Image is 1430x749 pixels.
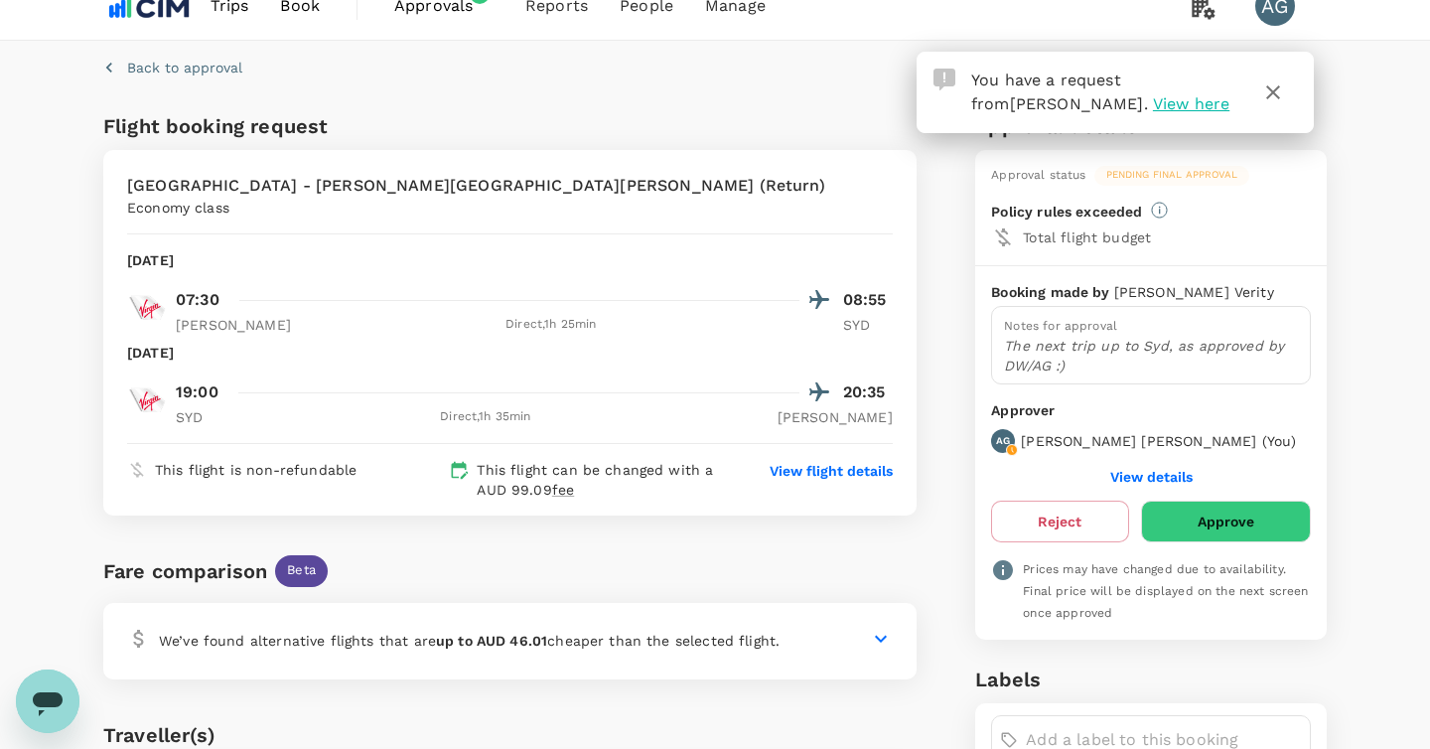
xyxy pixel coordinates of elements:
[127,58,242,77] p: Back to approval
[16,670,79,733] iframe: Button to launch messaging window
[991,501,1128,542] button: Reject
[1004,336,1298,375] p: The next trip up to Syd, as approved by DW/AG :)
[436,633,547,649] b: up to AUD 46.01
[1023,562,1308,620] span: Prices may have changed due to availability. Final price will be displayed on the next screen onc...
[127,288,167,328] img: VA
[933,69,955,90] img: Approval Request
[770,461,893,481] button: View flight details
[237,407,734,427] div: Direct , 1h 35min
[159,631,780,651] p: We’ve found alternative flights that are cheaper than the selected flight.
[552,482,574,498] span: fee
[991,202,1142,222] p: Policy rules exceeded
[1094,168,1249,182] span: Pending final approval
[127,174,825,198] p: [GEOGRAPHIC_DATA] - [PERSON_NAME][GEOGRAPHIC_DATA][PERSON_NAME] (Return)
[1021,431,1296,451] p: [PERSON_NAME] [PERSON_NAME] ( You )
[176,380,218,404] p: 19:00
[127,380,167,420] img: VA
[1004,319,1117,333] span: Notes for approval
[1141,501,1311,542] button: Approve
[1110,469,1193,485] button: View details
[1023,227,1311,247] p: Total flight budget
[176,288,219,312] p: 07:30
[843,288,893,312] p: 08:55
[127,198,229,218] p: Economy class
[155,460,357,480] p: This flight is non-refundable
[971,71,1148,113] span: You have a request from .
[991,166,1085,186] div: Approval status
[103,58,242,77] button: Back to approval
[303,315,799,335] div: Direct , 1h 25min
[843,315,893,335] p: SYD
[275,561,328,580] span: Beta
[1010,94,1144,113] span: [PERSON_NAME]
[1153,94,1229,113] span: View here
[991,400,1311,421] p: Approver
[103,555,267,587] div: Fare comparison
[127,250,174,270] p: [DATE]
[975,664,1327,695] h6: Labels
[778,407,893,427] p: [PERSON_NAME]
[843,380,893,404] p: 20:35
[103,110,505,142] h6: Flight booking request
[1114,282,1274,302] p: [PERSON_NAME] Verity
[176,407,225,427] p: SYD
[176,315,291,335] p: [PERSON_NAME]
[996,434,1010,448] p: AG
[991,282,1113,302] p: Booking made by
[477,460,731,500] p: This flight can be changed with a AUD 99.09
[127,343,174,363] p: [DATE]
